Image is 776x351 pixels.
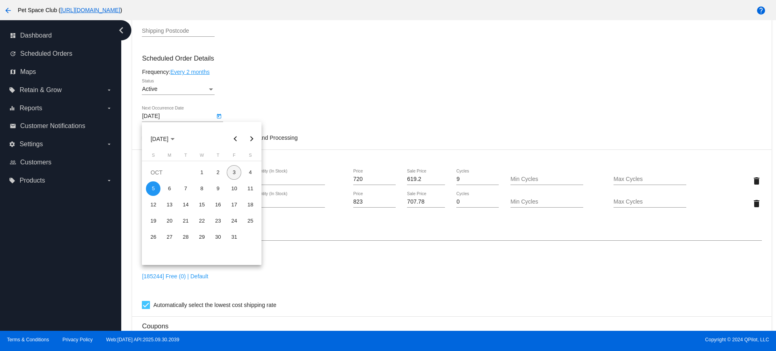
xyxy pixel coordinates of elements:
[226,153,242,161] th: Friday
[227,181,241,196] div: 10
[161,181,177,197] td: October 6, 2025
[161,213,177,229] td: October 20, 2025
[177,213,194,229] td: October 21, 2025
[145,213,161,229] td: October 19, 2025
[227,230,241,244] div: 31
[227,165,241,180] div: 3
[144,131,181,147] button: Choose month and year
[194,165,209,180] div: 1
[194,198,209,212] div: 15
[243,214,257,228] div: 25
[194,214,209,228] div: 22
[145,153,161,161] th: Sunday
[146,181,160,196] div: 5
[210,153,226,161] th: Thursday
[243,131,259,147] button: Next month
[177,197,194,213] td: October 14, 2025
[194,230,209,244] div: 29
[177,229,194,245] td: October 28, 2025
[178,181,193,196] div: 7
[145,197,161,213] td: October 12, 2025
[227,214,241,228] div: 24
[194,153,210,161] th: Wednesday
[243,198,257,212] div: 18
[211,214,225,228] div: 23
[242,164,258,181] td: October 4, 2025
[226,197,242,213] td: October 17, 2025
[210,213,226,229] td: October 23, 2025
[210,181,226,197] td: October 9, 2025
[210,164,226,181] td: October 2, 2025
[211,198,225,212] div: 16
[210,197,226,213] td: October 16, 2025
[242,181,258,197] td: October 11, 2025
[211,165,225,180] div: 2
[210,229,226,245] td: October 30, 2025
[178,230,193,244] div: 28
[194,164,210,181] td: October 1, 2025
[194,229,210,245] td: October 29, 2025
[162,198,177,212] div: 13
[177,153,194,161] th: Tuesday
[146,230,160,244] div: 26
[242,213,258,229] td: October 25, 2025
[243,165,257,180] div: 4
[145,229,161,245] td: October 26, 2025
[242,197,258,213] td: October 18, 2025
[194,197,210,213] td: October 15, 2025
[145,181,161,197] td: October 5, 2025
[226,213,242,229] td: October 24, 2025
[162,230,177,244] div: 27
[162,181,177,196] div: 6
[161,197,177,213] td: October 13, 2025
[162,214,177,228] div: 20
[178,214,193,228] div: 21
[146,214,160,228] div: 19
[242,153,258,161] th: Saturday
[194,181,210,197] td: October 8, 2025
[211,230,225,244] div: 30
[226,229,242,245] td: October 31, 2025
[226,181,242,197] td: October 10, 2025
[194,181,209,196] div: 8
[194,213,210,229] td: October 22, 2025
[161,153,177,161] th: Monday
[146,198,160,212] div: 12
[226,164,242,181] td: October 3, 2025
[151,136,175,142] span: [DATE]
[145,164,194,181] td: OCT
[211,181,225,196] div: 9
[227,131,243,147] button: Previous month
[178,198,193,212] div: 14
[227,198,241,212] div: 17
[161,229,177,245] td: October 27, 2025
[177,181,194,197] td: October 7, 2025
[243,181,257,196] div: 11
